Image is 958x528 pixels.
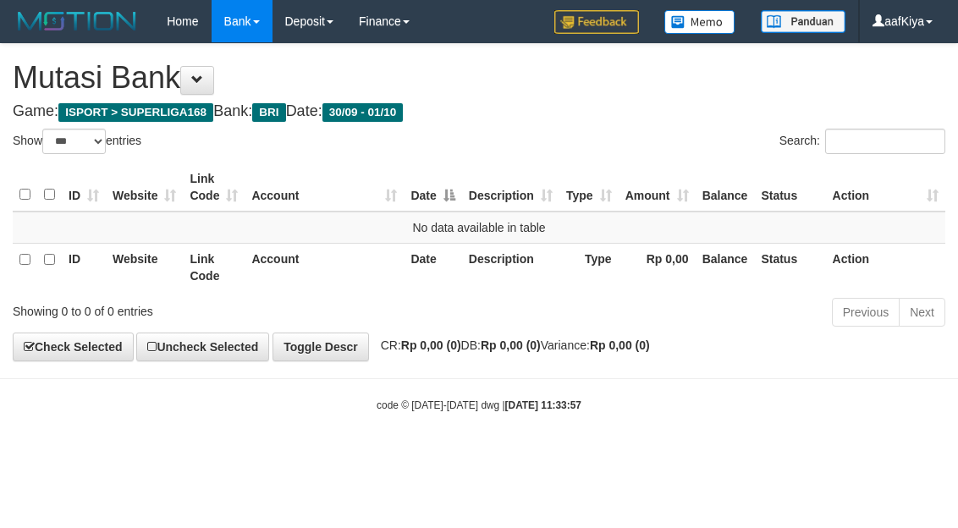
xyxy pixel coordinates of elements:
[754,243,825,291] th: Status
[825,129,945,154] input: Search:
[404,243,461,291] th: Date
[619,163,696,212] th: Amount: activate to sort column ascending
[13,61,945,95] h1: Mutasi Bank
[401,338,461,352] strong: Rp 0,00 (0)
[183,243,245,291] th: Link Code
[372,338,650,352] span: CR: DB: Variance:
[245,243,404,291] th: Account
[322,103,404,122] span: 30/09 - 01/10
[13,333,134,361] a: Check Selected
[761,10,845,33] img: panduan.png
[245,163,404,212] th: Account: activate to sort column ascending
[590,338,650,352] strong: Rp 0,00 (0)
[899,298,945,327] a: Next
[779,129,945,154] label: Search:
[462,163,559,212] th: Description: activate to sort column ascending
[106,243,183,291] th: Website
[559,163,619,212] th: Type: activate to sort column ascending
[13,129,141,154] label: Show entries
[62,163,106,212] th: ID: activate to sort column ascending
[183,163,245,212] th: Link Code: activate to sort column ascending
[754,163,825,212] th: Status
[664,10,735,34] img: Button%20Memo.svg
[252,103,285,122] span: BRI
[696,163,755,212] th: Balance
[273,333,369,361] a: Toggle Descr
[832,298,900,327] a: Previous
[505,399,581,411] strong: [DATE] 11:33:57
[13,103,945,120] h4: Game: Bank: Date:
[481,338,541,352] strong: Rp 0,00 (0)
[136,333,269,361] a: Uncheck Selected
[62,243,106,291] th: ID
[404,163,461,212] th: Date: activate to sort column descending
[13,296,387,320] div: Showing 0 to 0 of 0 entries
[826,243,945,291] th: Action
[559,243,619,291] th: Type
[377,399,581,411] small: code © [DATE]-[DATE] dwg |
[58,103,213,122] span: ISPORT > SUPERLIGA168
[42,129,106,154] select: Showentries
[106,163,183,212] th: Website: activate to sort column ascending
[554,10,639,34] img: Feedback.jpg
[13,212,945,244] td: No data available in table
[13,8,141,34] img: MOTION_logo.png
[696,243,755,291] th: Balance
[826,163,945,212] th: Action: activate to sort column ascending
[462,243,559,291] th: Description
[619,243,696,291] th: Rp 0,00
